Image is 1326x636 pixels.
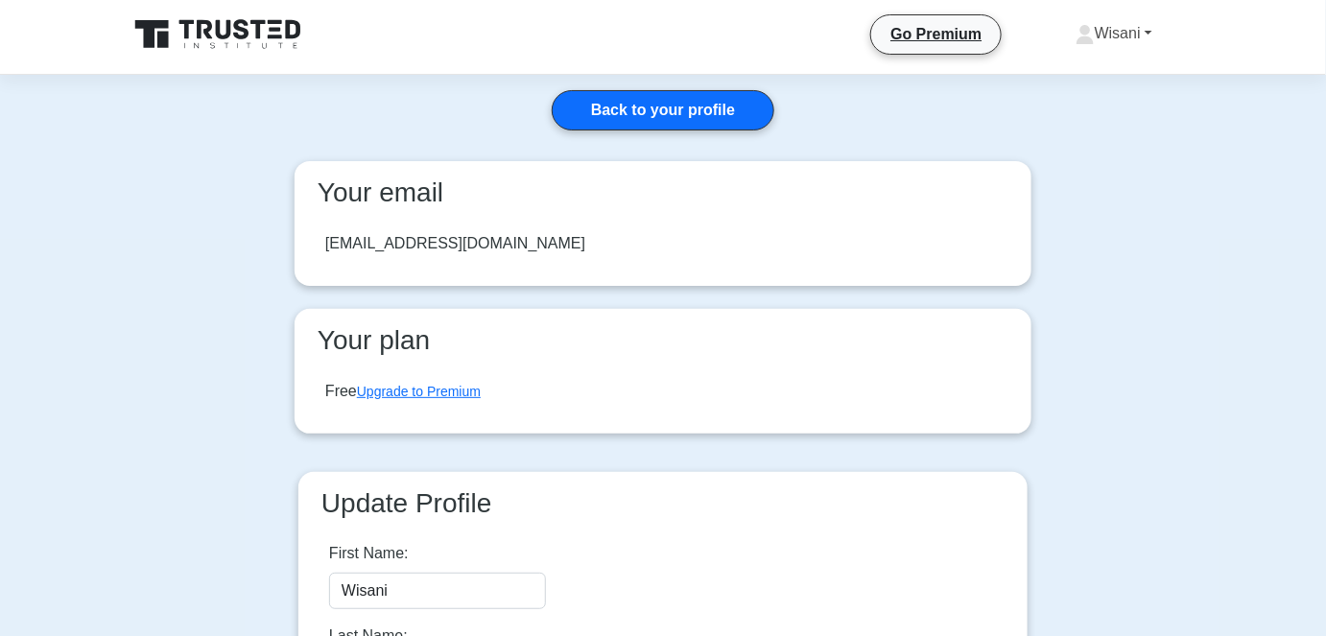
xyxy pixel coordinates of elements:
[1030,14,1198,53] a: Wisani
[310,324,1016,357] h3: Your plan
[357,384,481,399] a: Upgrade to Premium
[329,542,409,565] label: First Name:
[879,22,993,46] a: Go Premium
[310,177,1016,209] h3: Your email
[325,232,585,255] div: [EMAIL_ADDRESS][DOMAIN_NAME]
[552,90,774,130] a: Back to your profile
[314,487,1012,520] h3: Update Profile
[325,380,481,403] div: Free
